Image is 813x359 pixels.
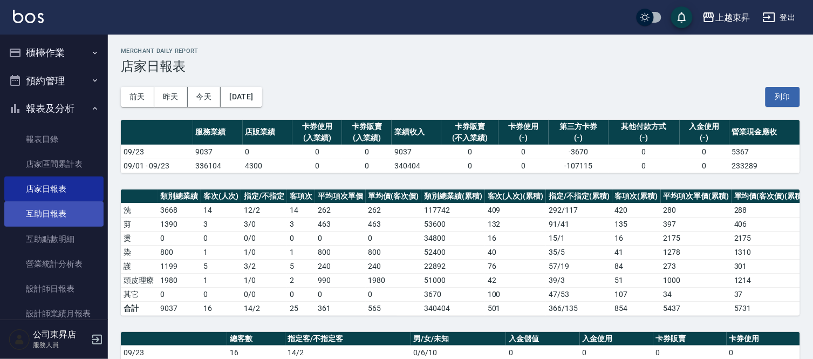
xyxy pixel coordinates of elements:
td: 0 [680,145,729,159]
td: 0 [441,159,498,173]
td: 107 [612,287,661,301]
th: 卡券使用 [727,332,800,346]
td: 1 [201,245,242,259]
td: 0 [342,145,392,159]
button: 前天 [121,87,154,107]
td: 0 [158,287,201,301]
td: 2175 [661,231,732,245]
img: Person [9,329,30,350]
td: 800 [315,245,366,259]
a: 互助點數明細 [4,227,104,252]
th: 平均項次單價(累積) [661,189,732,204]
td: 288 [732,203,808,217]
button: 報表及分析 [4,94,104,123]
td: 1000 [661,273,732,287]
td: 0 [158,231,201,245]
td: 1 [287,245,315,259]
td: 34800 [421,231,485,245]
td: 800 [366,245,422,259]
h2: Merchant Daily Report [121,48,800,55]
th: 營業現金應收 [729,120,800,145]
td: 0 [366,231,422,245]
a: 設計師日報表 [4,276,104,301]
th: 客次(人次)(累積) [485,189,546,204]
td: 15 / 1 [546,231,612,245]
td: 0 / 0 [241,287,287,301]
th: 單均價(客次價) [366,189,422,204]
td: 染 [121,245,158,259]
td: 0 [609,145,679,159]
td: 240 [315,259,366,273]
td: 0 [366,287,422,301]
a: 設計師業績月報表 [4,301,104,326]
td: 42 [485,273,546,287]
a: 店家區間累計表 [4,152,104,177]
button: 櫃檯作業 [4,39,104,67]
td: 47 / 53 [546,287,612,301]
td: 463 [366,217,422,231]
div: 卡券販賣 [345,121,389,132]
td: 9037 [158,301,201,315]
div: (不入業績) [444,132,496,144]
button: 預約管理 [4,67,104,95]
td: 5731 [732,301,808,315]
td: 12 / 2 [241,203,287,217]
td: 0 [680,159,729,173]
td: 397 [661,217,732,231]
td: 3670 [421,287,485,301]
h3: 店家日報表 [121,59,800,74]
td: 51000 [421,273,485,287]
td: 0 [441,145,498,159]
th: 入金使用 [580,332,653,346]
td: 0 [201,231,242,245]
th: 單均價(客次價)(累積) [732,189,808,204]
td: 5 [201,259,242,273]
td: 洗 [121,203,158,217]
div: 卡券使用 [295,121,339,132]
td: 39 / 3 [546,273,612,287]
div: 卡券使用 [501,121,545,132]
td: 135 [612,217,661,231]
td: 420 [612,203,661,217]
td: 800 [158,245,201,259]
div: (-) [682,132,727,144]
button: 今天 [188,87,221,107]
td: 233289 [729,159,800,173]
button: 上越東昇 [698,6,754,29]
div: (入業績) [345,132,389,144]
td: 3668 [158,203,201,217]
button: 列印 [766,87,800,107]
td: 35 / 5 [546,245,612,259]
td: 0 [287,231,315,245]
th: 指定/不指定(累積) [546,189,612,204]
td: 0 / 0 [241,231,287,245]
td: 0 [292,159,342,173]
td: 1214 [732,273,808,287]
div: (-) [551,132,606,144]
td: 0 [342,159,392,173]
td: 340404 [392,159,441,173]
td: 16 [612,231,661,245]
td: 9037 [392,145,441,159]
th: 客項次(累積) [612,189,661,204]
td: 1390 [158,217,201,231]
td: 3 [201,217,242,231]
th: 服務業績 [193,120,243,145]
td: 0 [201,287,242,301]
td: 0 [315,287,366,301]
th: 類別總業績 [158,189,201,204]
td: 其它 [121,287,158,301]
td: 5437 [661,301,732,315]
td: 262 [366,203,422,217]
td: -3670 [549,145,609,159]
th: 類別總業績(累積) [421,189,485,204]
td: 117742 [421,203,485,217]
td: 336104 [193,159,243,173]
table: a dense table [121,189,808,316]
img: Logo [13,10,44,23]
td: 0 [292,145,342,159]
td: 0 [315,231,366,245]
td: 34 [661,287,732,301]
th: 指定客/不指定客 [285,332,411,346]
th: 店販業績 [243,120,292,145]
